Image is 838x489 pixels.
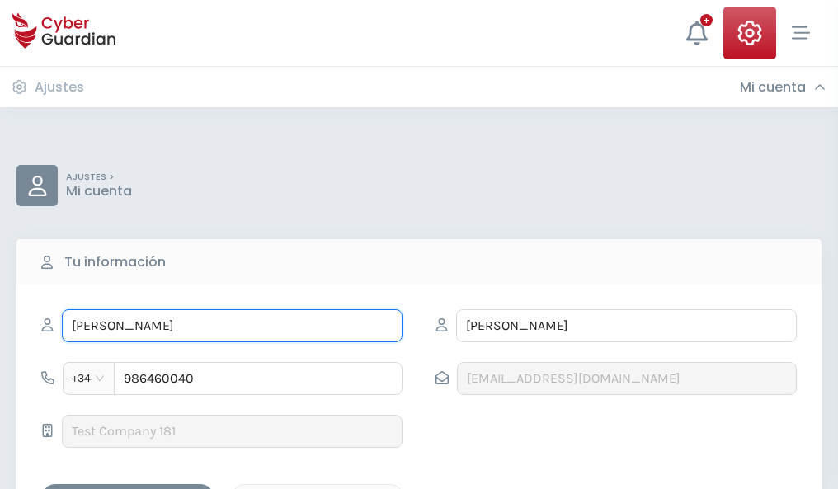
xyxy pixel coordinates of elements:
[66,172,132,183] p: AJUSTES >
[64,252,166,272] b: Tu información
[66,183,132,200] p: Mi cuenta
[114,362,403,395] input: 612345678
[72,366,106,391] span: +34
[700,14,713,26] div: +
[35,79,84,96] h3: Ajustes
[740,79,826,96] div: Mi cuenta
[740,79,806,96] h3: Mi cuenta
